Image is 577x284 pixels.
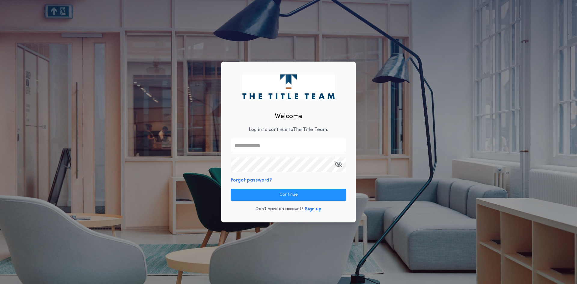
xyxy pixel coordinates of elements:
img: logo [242,74,334,99]
p: Don't have an account? [255,206,304,212]
button: Continue [231,189,346,201]
p: Log in to continue to The Title Team . [249,126,328,133]
button: Forgot password? [231,177,272,184]
button: Sign up [305,206,322,213]
h2: Welcome [275,111,303,121]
